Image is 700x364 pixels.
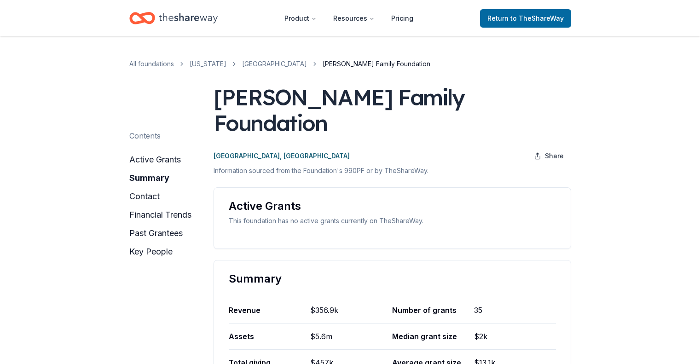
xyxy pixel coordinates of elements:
[242,58,307,69] a: [GEOGRAPHIC_DATA]
[129,7,218,29] a: Home
[229,324,311,349] div: Assets
[129,58,174,69] a: All foundations
[129,152,181,167] button: active grants
[326,9,382,28] button: Resources
[526,147,571,165] button: Share
[129,244,173,259] button: key people
[129,171,169,185] button: summary
[277,9,324,28] button: Product
[229,272,556,286] div: Summary
[129,226,183,241] button: past grantees
[129,130,161,141] div: Contents
[510,14,564,22] span: to TheShareWay
[129,208,191,222] button: financial trends
[129,58,571,69] nav: breadcrumb
[310,324,392,349] div: $5.6m
[214,84,571,136] div: [PERSON_NAME] Family Foundation
[229,215,556,226] div: This foundation has no active grants currently on TheShareWay.
[214,150,350,162] p: [GEOGRAPHIC_DATA], [GEOGRAPHIC_DATA]
[392,297,474,323] div: Number of grants
[190,58,226,69] a: [US_STATE]
[392,324,474,349] div: Median grant size
[277,7,421,29] nav: Main
[214,165,571,176] p: Information sourced from the Foundation's 990PF or by TheShareWay.
[310,297,392,323] div: $356.9k
[229,199,556,214] div: Active Grants
[229,297,311,323] div: Revenue
[474,297,556,323] div: 35
[129,189,160,204] button: contact
[384,9,421,28] a: Pricing
[480,9,571,28] a: Returnto TheShareWay
[545,150,564,162] span: Share
[323,58,430,69] span: [PERSON_NAME] Family Foundation
[487,13,564,24] span: Return
[474,324,556,349] div: $2k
